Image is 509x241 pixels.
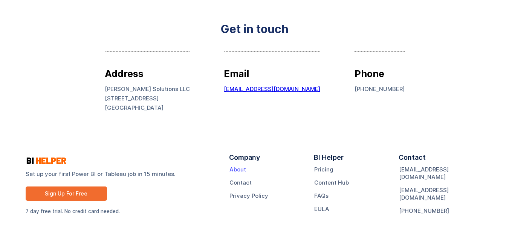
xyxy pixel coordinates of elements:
[229,166,246,173] a: About
[224,84,320,94] p: ‍
[314,205,329,213] a: EULA
[26,186,107,201] a: Sign Up For Free
[314,179,349,186] a: Content Hub
[220,25,289,33] strong: Get in touch
[314,166,333,173] a: Pricing
[399,154,426,166] div: Contact
[224,67,320,80] h2: Email
[399,166,483,181] a: [EMAIL_ADDRESS][DOMAIN_NAME]
[224,85,320,92] a: [EMAIL_ADDRESS][DOMAIN_NAME]
[314,154,344,166] div: BI Helper
[399,207,449,215] a: [PHONE_NUMBER]
[399,186,483,202] a: [EMAIL_ADDRESS][DOMAIN_NAME]
[229,179,252,186] a: Contact
[355,84,405,94] p: [PHONE_NUMBER]
[26,156,67,165] img: logo
[229,154,260,166] div: Company
[26,208,120,214] sub: 7 day free trial. No credit card needed.
[26,170,214,178] strong: Set up your first Power BI or Tableau job in 15 minutes.
[355,67,405,80] h2: Phone
[105,68,144,79] strong: Address
[105,84,190,112] p: [PERSON_NAME] Solutions LLC [STREET_ADDRESS] [GEOGRAPHIC_DATA]
[314,192,329,200] a: FAQs
[229,192,268,200] a: Privacy Policy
